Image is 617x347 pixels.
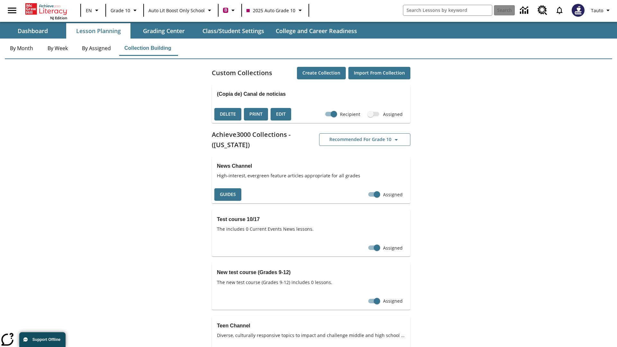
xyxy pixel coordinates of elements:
[217,90,405,99] h3: (Copia de) Canal de noticias
[271,108,291,120] button: Edit
[50,15,67,20] span: NJ Edition
[224,6,227,14] span: B
[3,1,22,20] button: Open side menu
[572,4,585,17] img: Avatar
[5,40,38,56] button: By Month
[271,23,362,39] button: College and Career Readiness
[534,2,551,19] a: Resource Center, Will open in new tab
[148,7,205,14] span: Auto Lit Boost only School
[146,4,216,16] button: School: Auto Lit Boost only School, Select your school
[588,4,614,16] button: Profile/Settings
[1,23,65,39] button: Dashboard
[220,4,239,16] button: Boost Class color is violet red. Change class color
[212,129,311,150] h2: Achieve3000 Collections - ([US_STATE])
[217,215,405,224] h3: Test course 10/17
[551,2,568,19] a: Notifications
[111,7,130,14] span: Grade 10
[319,133,410,146] button: Recommended for Grade 10
[244,108,268,120] button: Print, will open in a new window
[246,7,295,14] span: 2025 Auto Grade 10
[383,191,403,198] span: Assigned
[119,40,176,56] button: Collection Building
[383,298,403,304] span: Assigned
[383,245,403,251] span: Assigned
[132,23,196,39] button: Grading Center
[108,4,141,16] button: Grade: Grade 10, Select a grade
[41,40,74,56] button: By Week
[403,5,492,15] input: search field
[217,332,405,339] span: Diverse, culturally responsive topics to impact and challenge middle and high school students
[66,23,130,39] button: Lesson Planning
[591,7,603,14] span: Tauto
[25,2,67,20] div: Home
[197,23,269,39] button: Class/Student Settings
[217,172,405,179] span: High-interest, evergreen feature articles appropriate for all grades
[348,67,410,79] button: Import from Collection
[568,2,588,19] button: Select a new avatar
[244,4,307,16] button: Class: 2025 Auto Grade 10, Select your class
[217,321,405,330] h3: Teen Channel
[217,162,405,171] h3: News Channel
[383,111,403,118] span: Assigned
[32,337,60,342] span: Support Offline
[297,67,346,79] button: Create Collection
[25,3,67,15] a: Home
[77,40,116,56] button: By Assigned
[217,279,405,286] span: The new test course (Grades 9-12) includes 0 lessons.
[19,332,66,347] button: Support Offline
[212,68,272,78] h2: Custom Collections
[86,7,92,14] span: EN
[217,268,405,277] h3: New test course (Grades 9-12)
[516,2,534,19] a: Data Center
[83,4,103,16] button: Language: EN, Select a language
[340,111,360,118] span: Recipient
[214,188,241,201] button: Guides
[214,108,241,120] button: Delete
[217,226,405,232] span: The includes 0 Current Events News lessons.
